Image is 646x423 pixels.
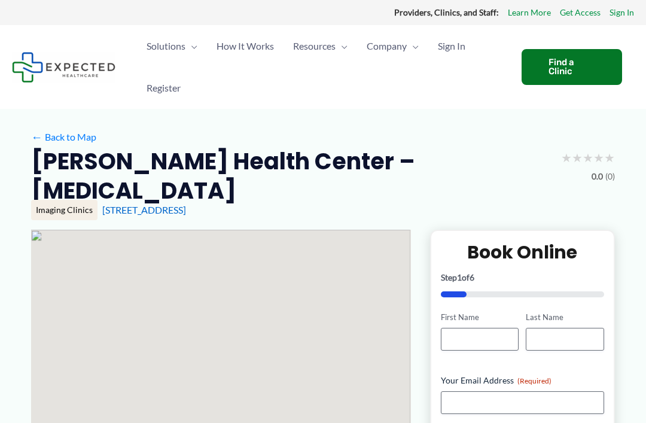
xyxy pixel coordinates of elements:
[470,272,474,282] span: 6
[610,5,634,20] a: Sign In
[207,25,284,67] a: How It Works
[572,147,583,169] span: ★
[217,25,274,67] span: How It Works
[12,52,115,83] img: Expected Healthcare Logo - side, dark font, small
[147,25,185,67] span: Solutions
[137,25,207,67] a: SolutionsMenu Toggle
[561,147,572,169] span: ★
[522,49,622,85] a: Find a Clinic
[438,25,465,67] span: Sign In
[604,147,615,169] span: ★
[31,128,96,146] a: ←Back to Map
[593,147,604,169] span: ★
[407,25,419,67] span: Menu Toggle
[394,7,499,17] strong: Providers, Clinics, and Staff:
[102,204,186,215] a: [STREET_ADDRESS]
[560,5,601,20] a: Get Access
[367,25,407,67] span: Company
[137,25,510,109] nav: Primary Site Navigation
[441,312,519,323] label: First Name
[605,169,615,184] span: (0)
[592,169,603,184] span: 0.0
[428,25,475,67] a: Sign In
[137,67,190,109] a: Register
[441,273,604,282] p: Step of
[357,25,428,67] a: CompanyMenu Toggle
[185,25,197,67] span: Menu Toggle
[336,25,348,67] span: Menu Toggle
[457,272,462,282] span: 1
[31,147,551,206] h2: [PERSON_NAME] Health Center – [MEDICAL_DATA]
[293,25,336,67] span: Resources
[147,67,181,109] span: Register
[31,131,42,142] span: ←
[517,376,551,385] span: (Required)
[583,147,593,169] span: ★
[441,241,604,264] h2: Book Online
[508,5,551,20] a: Learn More
[284,25,357,67] a: ResourcesMenu Toggle
[526,312,604,323] label: Last Name
[31,200,97,220] div: Imaging Clinics
[441,375,604,387] label: Your Email Address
